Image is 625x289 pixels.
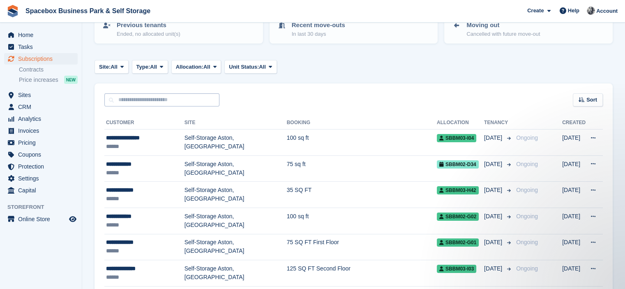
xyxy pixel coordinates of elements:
a: menu [4,137,78,148]
span: SBBM03-H42 [437,186,479,194]
td: 125 SQ FT Second Floor [287,260,437,287]
a: Preview store [68,214,78,224]
div: NEW [64,76,78,84]
a: menu [4,185,78,196]
button: Allocation: All [171,60,221,74]
span: SBBM02-G02 [437,213,479,221]
button: Unit Status: All [224,60,277,74]
span: Ongoing [516,134,538,141]
p: Cancelled with future move-out [466,30,540,38]
span: Allocation: [176,63,203,71]
a: menu [4,149,78,160]
span: Home [18,29,67,41]
td: Self-Storage Aston, [GEOGRAPHIC_DATA] [185,208,287,234]
th: Booking [287,116,437,129]
th: Created [562,116,586,129]
span: Analytics [18,113,67,125]
p: Ended, no allocated unit(s) [117,30,180,38]
td: [DATE] [562,260,586,287]
span: Create [527,7,544,15]
td: Self-Storage Aston, [GEOGRAPHIC_DATA] [185,182,287,208]
span: [DATE] [484,134,504,142]
a: Price increases NEW [19,75,78,84]
span: Sort [586,96,597,104]
a: menu [4,29,78,41]
a: Previous tenants Ended, no allocated unit(s) [95,16,262,43]
a: menu [4,113,78,125]
th: Site [185,116,287,129]
td: 100 sq ft [287,208,437,234]
span: Ongoing [516,161,538,167]
span: SBBM03-I04 [437,134,476,142]
span: Ongoing [516,187,538,193]
td: Self-Storage Aston, [GEOGRAPHIC_DATA] [185,129,287,156]
img: stora-icon-8386f47178a22dfd0bd8f6a31ec36ba5ce8667c1dd55bd0f319d3a0aa187defe.svg [7,5,19,17]
th: Allocation [437,116,484,129]
span: Coupons [18,149,67,160]
td: [DATE] [562,208,586,234]
p: Recent move-outs [292,21,345,30]
a: menu [4,53,78,65]
th: Tenancy [484,116,513,129]
td: Self-Storage Aston, [GEOGRAPHIC_DATA] [185,155,287,182]
span: [DATE] [484,212,504,221]
span: Site: [99,63,111,71]
span: Price increases [19,76,58,84]
button: Site: All [95,60,129,74]
span: Tasks [18,41,67,53]
td: Self-Storage Aston, [GEOGRAPHIC_DATA] [185,260,287,287]
td: 100 sq ft [287,129,437,156]
span: [DATE] [484,264,504,273]
td: [DATE] [562,155,586,182]
span: Help [568,7,579,15]
a: menu [4,125,78,136]
th: Customer [104,116,185,129]
span: Capital [18,185,67,196]
span: Invoices [18,125,67,136]
td: 35 SQ FT [287,182,437,208]
span: CRM [18,101,67,113]
a: Contracts [19,66,78,74]
span: [DATE] [484,186,504,194]
p: Previous tenants [117,21,180,30]
span: Protection [18,161,67,172]
p: Moving out [466,21,540,30]
button: Type: All [132,60,168,74]
a: menu [4,173,78,184]
span: [DATE] [484,238,504,247]
span: All [259,63,266,71]
span: Subscriptions [18,53,67,65]
span: All [203,63,210,71]
a: menu [4,101,78,113]
span: Account [596,7,618,15]
span: Settings [18,173,67,184]
td: 75 SQ FT First Floor [287,234,437,260]
span: All [150,63,157,71]
span: Ongoing [516,239,538,245]
td: [DATE] [562,182,586,208]
td: [DATE] [562,234,586,260]
td: 75 sq ft [287,155,437,182]
a: Moving out Cancelled with future move-out [445,16,612,43]
a: Recent move-outs In last 30 days [270,16,437,43]
p: In last 30 days [292,30,345,38]
img: SUDIPTA VIRMANI [587,7,595,15]
span: All [111,63,118,71]
span: [DATE] [484,160,504,169]
span: Ongoing [516,213,538,220]
td: [DATE] [562,129,586,156]
a: menu [4,89,78,101]
a: Spacebox Business Park & Self Storage [22,4,154,18]
span: Online Store [18,213,67,225]
span: Unit Status: [229,63,259,71]
span: SBBM03-I03 [437,265,476,273]
span: Type: [136,63,150,71]
td: Self-Storage Aston, [GEOGRAPHIC_DATA] [185,234,287,260]
span: SBBM02-D34 [437,160,479,169]
span: Storefront [7,203,82,211]
span: Pricing [18,137,67,148]
span: Sites [18,89,67,101]
a: menu [4,213,78,225]
a: menu [4,161,78,172]
a: menu [4,41,78,53]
